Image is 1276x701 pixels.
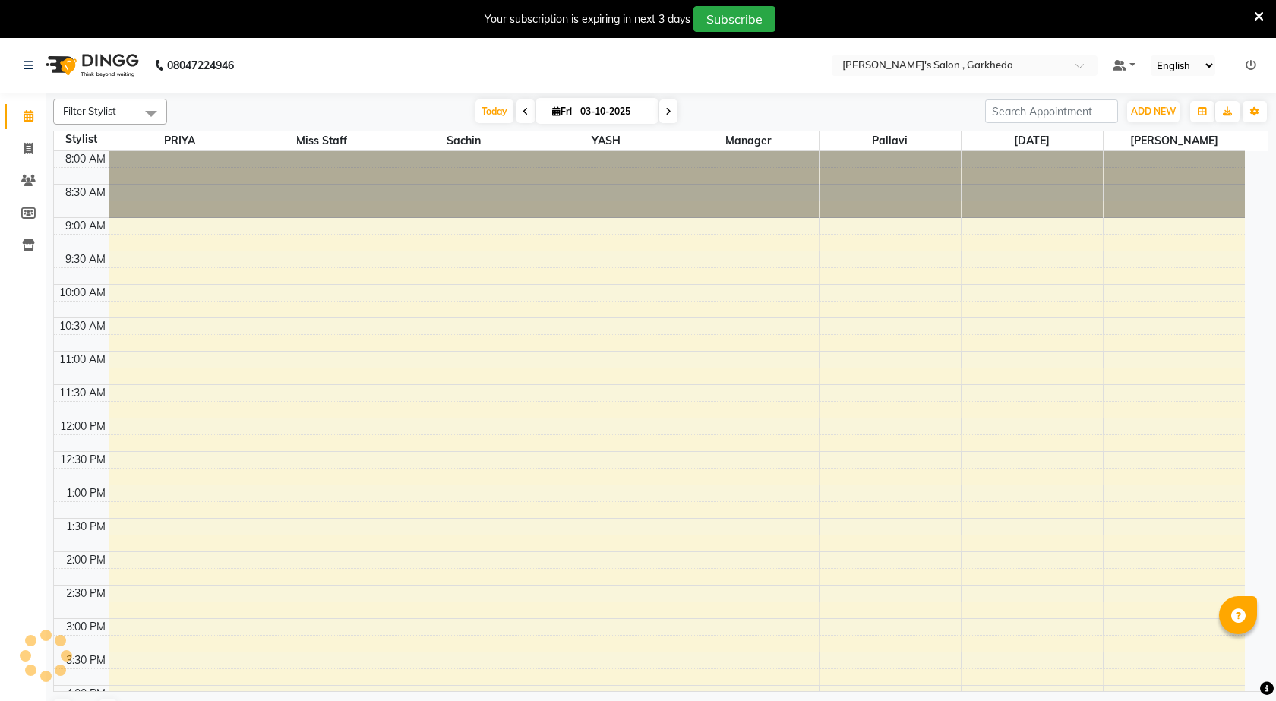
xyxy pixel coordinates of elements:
span: pallavi [820,131,961,150]
div: 10:30 AM [56,318,109,334]
div: 8:30 AM [62,185,109,201]
span: YASH [535,131,677,150]
div: 3:00 PM [63,619,109,635]
span: Filter Stylist [63,105,116,117]
b: 08047224946 [167,44,234,87]
div: 2:30 PM [63,586,109,602]
span: ADD NEW [1131,106,1176,117]
div: 12:30 PM [57,452,109,468]
div: 1:00 PM [63,485,109,501]
div: 9:00 AM [62,218,109,234]
span: Fri [548,106,576,117]
img: logo [39,44,143,87]
div: 9:30 AM [62,251,109,267]
div: 10:00 AM [56,285,109,301]
input: 2025-10-03 [576,100,652,123]
div: 1:30 PM [63,519,109,535]
button: Subscribe [693,6,775,32]
div: Your subscription is expiring in next 3 days [485,11,690,27]
input: Search Appointment [985,99,1118,123]
span: miss staff [251,131,393,150]
div: Stylist [54,131,109,147]
div: 11:30 AM [56,385,109,401]
span: sachin [393,131,535,150]
span: PRIYA [109,131,251,150]
div: 11:00 AM [56,352,109,368]
div: 2:00 PM [63,552,109,568]
span: Today [475,99,513,123]
span: [DATE] [962,131,1103,150]
button: ADD NEW [1127,101,1180,122]
div: 12:00 PM [57,418,109,434]
span: [PERSON_NAME] [1104,131,1246,150]
div: 3:30 PM [63,652,109,668]
div: 8:00 AM [62,151,109,167]
span: manager [677,131,819,150]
